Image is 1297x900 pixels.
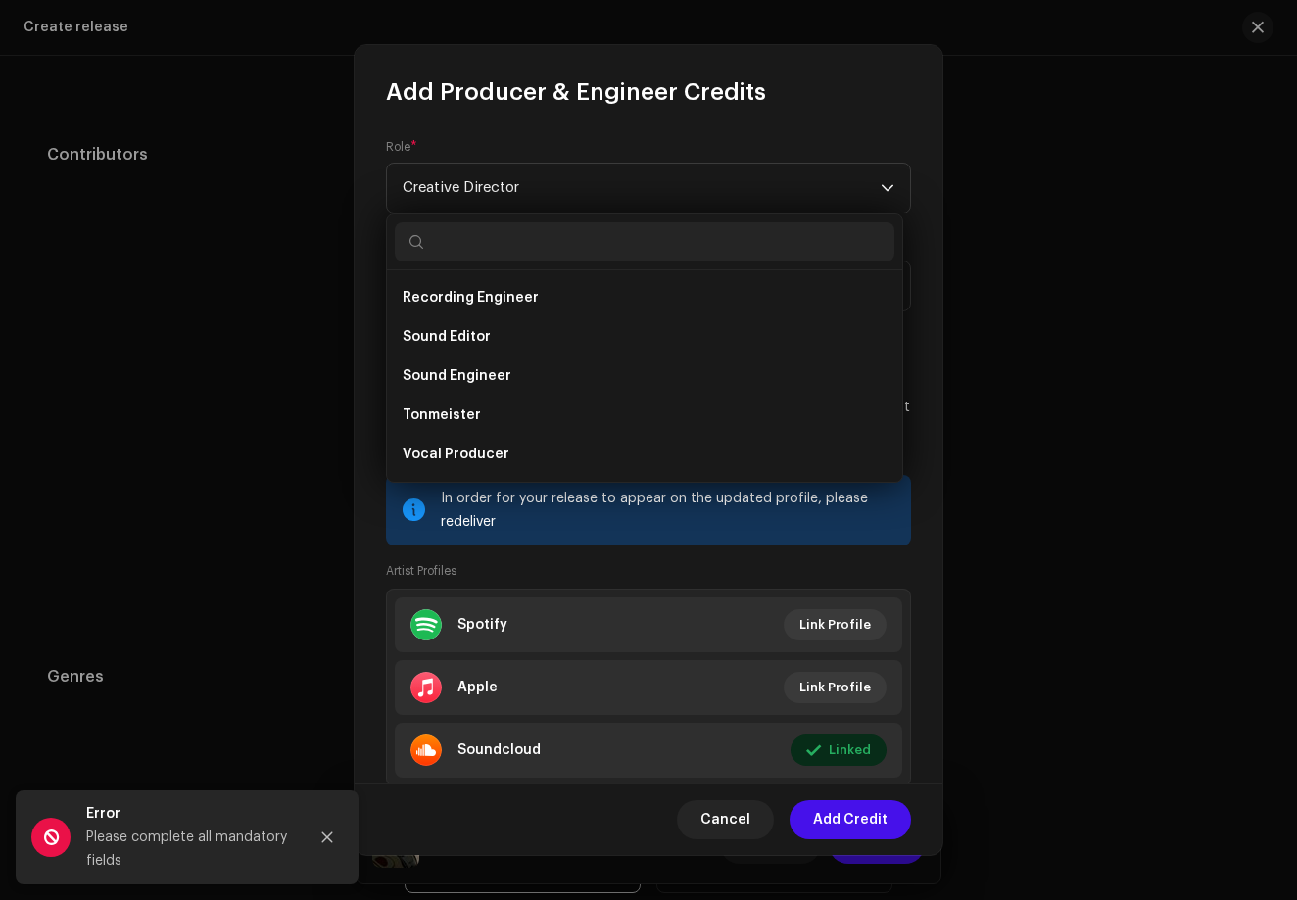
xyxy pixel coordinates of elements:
div: Error [86,802,292,826]
span: Add Producer & Engineer Credits [386,76,766,108]
span: Recording Engineer [403,288,539,308]
label: Role [386,139,417,155]
span: Creative Director [403,164,881,213]
div: dropdown trigger [881,164,894,213]
span: Sound Editor [403,327,491,347]
span: Sound Engineer [403,366,511,386]
small: Artist Profiles [386,561,456,581]
div: Soundcloud [457,742,541,758]
div: In order for your release to appear on the updated profile, please redeliver [441,487,895,534]
button: Add Credit [790,800,911,839]
div: Please complete all mandatory fields [86,826,292,873]
span: Linked [829,731,871,770]
li: Recording Engineer [395,278,894,317]
span: Vocal Producer [403,445,509,464]
span: Link Profile [799,605,871,644]
span: Cancel [700,800,750,839]
span: Add Credit [813,800,888,839]
div: Apple [457,680,498,695]
li: Sound Engineer [395,356,894,396]
span: Tonmeister [403,405,481,425]
button: Link Profile [784,609,887,640]
li: Vocal Producer [395,435,894,474]
button: Close [308,818,347,857]
button: Cancel [677,800,774,839]
li: Tonmeister [395,396,894,435]
button: Linked [791,734,887,766]
span: Link Profile [799,668,871,707]
li: Sound Editor [395,317,894,356]
div: Spotify [457,617,507,633]
button: Link Profile [784,672,887,703]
